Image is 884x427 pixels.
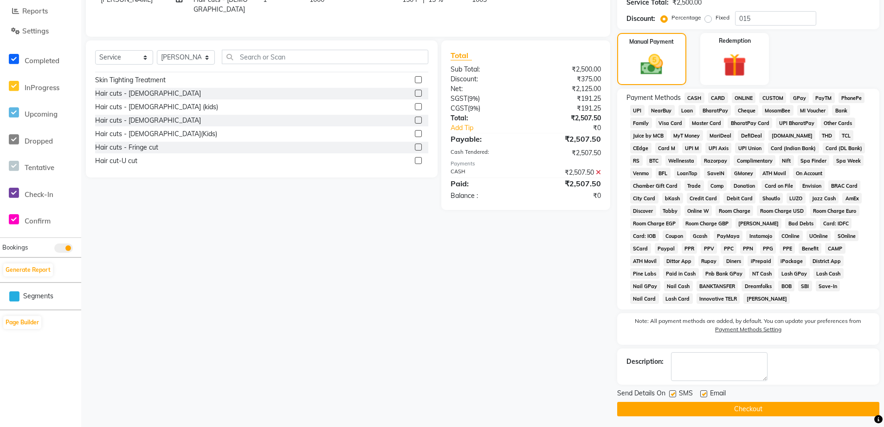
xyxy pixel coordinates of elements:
span: UPI Axis [705,143,731,153]
span: Spa Finder [798,155,830,166]
span: Credit Card [687,193,720,204]
span: CGST [451,104,468,112]
span: DefiDeal [738,130,765,141]
span: Shoutlo [759,193,783,204]
div: Cash Tendered: [444,148,526,158]
div: ₹2,125.00 [526,84,608,94]
span: UPI [630,105,645,116]
span: ONLINE [732,92,756,103]
span: Rupay [698,256,720,266]
div: Total: [444,113,526,123]
span: Room Charge EGP [630,218,679,229]
span: Bad Debts [785,218,816,229]
span: Total [451,51,472,60]
span: Room Charge GBP [683,218,732,229]
span: Card M [655,143,678,153]
span: Dropped [25,137,53,145]
div: ₹2,507.50 [526,133,608,145]
span: RS [630,155,643,166]
span: Online W [684,205,712,216]
span: PPE [780,243,795,254]
span: Donation [730,180,758,191]
a: Reports [2,6,79,17]
span: Spa Week [833,155,864,166]
div: ₹2,507.50 [526,113,608,123]
span: Confirm [25,217,51,225]
span: CAMP [825,243,845,254]
span: Juice by MCB [630,130,667,141]
button: Checkout [617,402,879,416]
span: ATH Movil [630,256,660,266]
span: Save-In [816,281,840,291]
span: SBI [798,281,812,291]
label: Note: All payment methods are added, by default. You can update your preferences from [626,317,870,337]
span: Room Charge [716,205,753,216]
span: On Account [793,168,826,178]
div: ( ) [444,104,526,113]
a: Add Tip [444,123,539,133]
span: Nail GPay [630,281,660,291]
span: PPG [760,243,776,254]
span: Chamber Gift Card [630,180,681,191]
span: Completed [25,56,59,65]
span: MyT Money [671,130,703,141]
span: Pine Labs [630,268,659,279]
span: UOnline [807,230,831,241]
label: Redemption [719,37,751,45]
span: THD [819,130,835,141]
div: Hair cuts - [DEMOGRAPHIC_DATA] [95,89,201,99]
span: Razorpay [701,155,730,166]
span: [DOMAIN_NAME] [768,130,815,141]
span: PayMaya [714,230,742,241]
span: Master Card [689,118,724,128]
div: Discount: [444,74,526,84]
span: COnline [779,230,803,241]
span: Payment Methods [626,93,681,103]
div: Balance : [444,191,526,201]
span: GPay [790,92,809,103]
span: SMS [679,388,693,400]
div: ₹2,507.50 [526,168,608,177]
span: PhonePe [839,92,865,103]
span: UPI M [682,143,702,153]
span: LUZO [787,193,806,204]
span: Lash GPay [778,268,810,279]
span: BOB [778,281,794,291]
span: Venmo [630,168,652,178]
span: Upcoming [25,110,58,118]
span: AmEx [842,193,862,204]
div: ₹0 [526,191,608,201]
span: Dreamfolks [742,281,774,291]
span: Nift [779,155,794,166]
span: Discover [630,205,656,216]
span: ATH Movil [760,168,789,178]
span: CASH [684,92,704,103]
span: Diners [723,256,744,266]
span: Lash Card [663,293,693,304]
span: Card (DL Bank) [823,143,865,153]
div: Sub Total: [444,65,526,74]
span: Coupon [663,230,686,241]
span: Debit Card [723,193,755,204]
span: Trade [684,180,704,191]
label: Payment Methods Setting [715,325,781,334]
span: BharatPay [699,105,731,116]
span: Pnb Bank GPay [703,268,746,279]
span: iPackage [778,256,806,266]
span: Paid in Cash [663,268,699,279]
span: Bookings [2,243,28,251]
span: City Card [630,193,658,204]
span: Comp [708,180,727,191]
span: PayTM [813,92,835,103]
span: Send Details On [617,388,665,400]
span: UPI Union [735,143,764,153]
span: Jazz Cash [809,193,839,204]
div: Net: [444,84,526,94]
span: PPV [701,243,717,254]
span: iPrepaid [748,256,774,266]
div: ₹375.00 [526,74,608,84]
span: BANKTANSFER [697,281,738,291]
div: Payable: [444,133,526,145]
div: ₹191.25 [526,94,608,104]
span: SGST [451,94,467,103]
